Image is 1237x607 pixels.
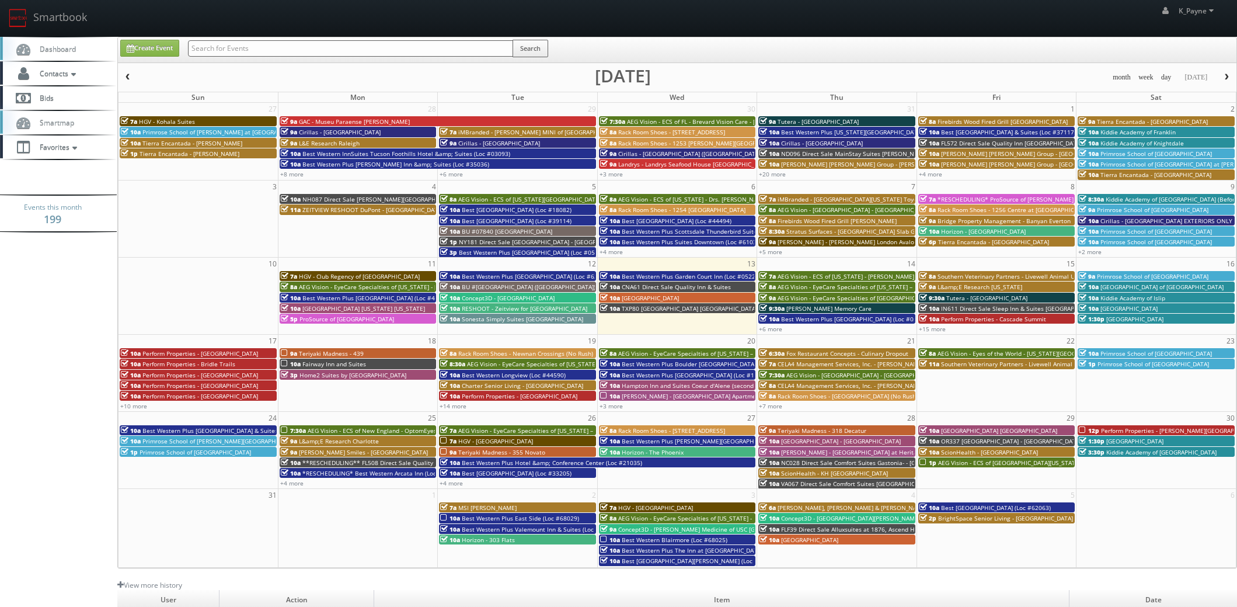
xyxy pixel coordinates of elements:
span: 10a [440,381,460,390]
span: ND096 Direct Sale MainStay Suites [PERSON_NAME] [781,150,928,158]
span: 10a [759,128,779,136]
span: 10a [440,315,460,323]
span: 10a [759,150,779,158]
span: Primrose School of [PERSON_NAME][GEOGRAPHIC_DATA] [142,437,300,445]
span: 9a [281,139,297,147]
span: 1:30p [1079,437,1104,445]
span: 9a [281,128,297,136]
span: 10a [1079,171,1099,179]
span: 10a [600,294,620,302]
span: 10a [600,238,620,246]
span: 5p [281,315,298,323]
span: 10a [600,227,620,235]
span: Best Western Plus Garden Court Inn (Loc #05224) [622,272,761,280]
span: 8a [600,206,616,214]
span: Concept3D - [GEOGRAPHIC_DATA] [462,294,555,302]
span: AEG Vision - EyeCare Specialties of [US_STATE] – [PERSON_NAME] Eye Care [458,426,667,435]
span: [GEOGRAPHIC_DATA] of [GEOGRAPHIC_DATA] [1100,283,1224,291]
span: 8:30a [759,227,785,235]
span: Best Western Plus [PERSON_NAME][GEOGRAPHIC_DATA]/[PERSON_NAME][GEOGRAPHIC_DATA] (Loc #10397) [622,437,922,445]
span: 10a [919,150,939,158]
span: AEG Vision - ECS of FL - Brevard Vision Care - [PERSON_NAME] [627,117,799,126]
span: L&amp;E Research Charlotte [299,437,379,445]
span: NY181 Direct Sale [GEOGRAPHIC_DATA] - [GEOGRAPHIC_DATA] [459,238,632,246]
span: Perform Properties - [GEOGRAPHIC_DATA] [142,381,258,390]
span: HGV - Kohala Suites [139,117,195,126]
span: 9a [759,117,776,126]
span: 10a [1079,150,1099,158]
span: 7a [919,195,936,203]
span: 10a [121,128,141,136]
span: Cirillas - [GEOGRAPHIC_DATA] ([GEOGRAPHIC_DATA]) [618,150,762,158]
span: HGV - Club Regency of [GEOGRAPHIC_DATA] [299,272,420,280]
span: Contacts [34,68,79,78]
span: 9:30a [919,294,945,302]
span: 10a [919,304,939,313]
span: 7a [759,360,776,368]
span: 9a [1079,272,1095,280]
input: Search for Events [188,40,513,57]
span: 10a [919,437,939,445]
span: Landrys - Landrys Seafood House [GEOGRAPHIC_DATA] GALV [618,160,786,168]
span: 7:30a [600,117,625,126]
span: Cirillas - [GEOGRAPHIC_DATA] [458,139,540,147]
span: 10a [600,448,620,456]
span: OR337 [GEOGRAPHIC_DATA] - [GEOGRAPHIC_DATA] [941,437,1081,445]
span: Dashboard [34,44,76,54]
span: 10a [919,448,939,456]
span: 7a [440,128,457,136]
span: Kiddie Academy of Franklin [1100,128,1176,136]
span: Firebirds Wood Fired Grill [GEOGRAPHIC_DATA] [938,117,1068,126]
span: Tierra Encantada - [GEOGRAPHIC_DATA] [1100,171,1211,179]
span: 1p [121,150,138,158]
span: TXP80 [GEOGRAPHIC_DATA] [GEOGRAPHIC_DATA] [622,304,757,313]
span: Primrose School of [GEOGRAPHIC_DATA] [1100,349,1212,358]
span: 9a [1079,117,1095,126]
span: Home2 Suites by [GEOGRAPHIC_DATA] [299,371,406,379]
span: Best Western Plus Scottsdale Thunderbird Suites (Loc #03156) [622,227,798,235]
span: 10a [1079,294,1099,302]
span: 8a [759,206,776,214]
span: Stratus Surfaces - [GEOGRAPHIC_DATA] Slab Gallery [786,227,931,235]
span: Tierra Encantada - [GEOGRAPHIC_DATA] [1097,117,1208,126]
span: Best [GEOGRAPHIC_DATA] & Suites (Loc #37117) [941,128,1076,136]
span: iMBranded - [PERSON_NAME] MINI of [GEOGRAPHIC_DATA] [458,128,622,136]
span: Southern Veterinary Partners - Livewell Animal Urgent Care of [PERSON_NAME] [938,272,1159,280]
span: Best [GEOGRAPHIC_DATA] (Loc #39114) [462,217,572,225]
a: +6 more [759,325,782,333]
span: 9a [1079,206,1095,214]
span: Tierra Encantada - [PERSON_NAME] [142,139,242,147]
span: 10a [759,448,779,456]
span: Horizon - The Phoenix [622,448,684,456]
span: L&E Research Raleigh [299,139,360,147]
span: 12p [1079,426,1099,435]
span: AEG Vision - [GEOGRAPHIC_DATA] - [GEOGRAPHIC_DATA] [778,206,932,214]
a: +10 more [120,402,147,410]
span: 10a [440,294,460,302]
a: +3 more [600,402,623,410]
span: 10a [281,195,301,203]
span: 10a [1079,304,1099,313]
span: 10a [281,160,301,168]
span: Cirillas - [GEOGRAPHIC_DATA] [299,128,381,136]
a: +20 more [759,170,786,178]
span: Kiddie Academy of Islip [1100,294,1165,302]
span: 3:30p [1079,448,1104,456]
span: 10a [600,283,620,291]
span: CNA61 Direct Sale Quality Inn & Suites [622,283,731,291]
span: 10a [600,371,620,379]
span: Best Western Plus Suites Downtown (Loc #61037) [622,238,762,246]
span: Perform Properties - Bridle Trails [142,360,235,368]
button: Search [513,40,548,57]
span: [GEOGRAPHIC_DATA] [1100,304,1158,313]
span: AEG Vision - EyeCare Specialties of [US_STATE][PERSON_NAME] Eyecare Associates [467,360,699,368]
span: GAC - Museu Paraense [PERSON_NAME] [299,117,410,126]
span: 9:30a [759,304,785,313]
span: 1:30p [1079,315,1104,323]
span: Perform Properties - [GEOGRAPHIC_DATA] [142,349,258,358]
span: 7a [759,272,776,280]
a: +6 more [440,170,463,178]
span: 8a [600,128,616,136]
span: Charter Senior Living - [GEOGRAPHIC_DATA] [462,381,583,390]
a: +7 more [759,402,782,410]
